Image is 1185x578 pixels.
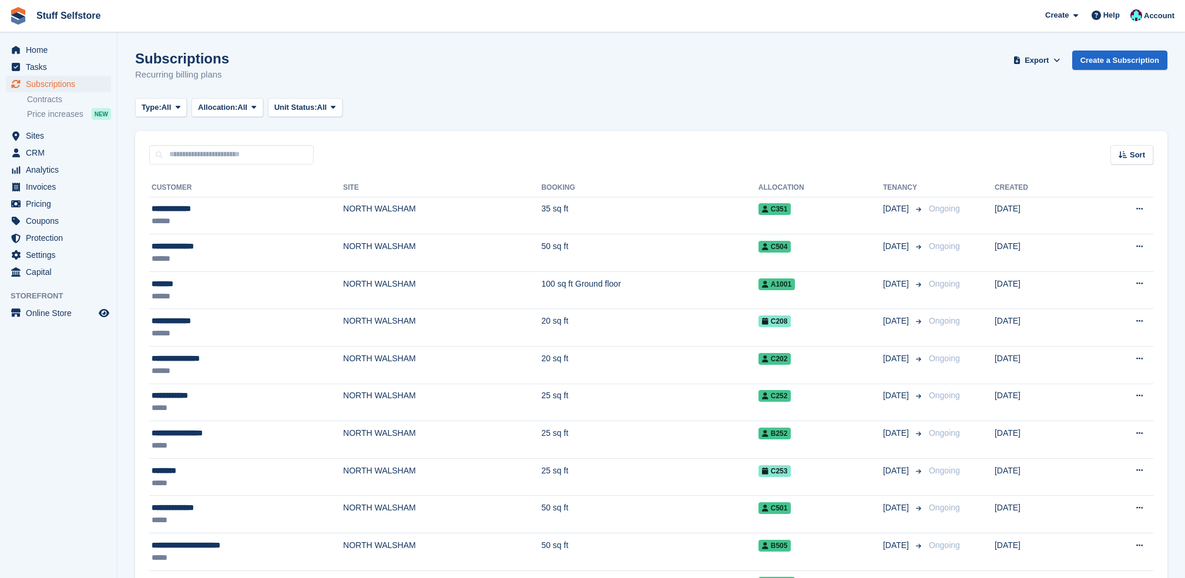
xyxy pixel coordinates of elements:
[6,162,111,178] a: menu
[1072,51,1167,70] a: Create a Subscription
[142,102,162,113] span: Type:
[32,6,105,25] a: Stuff Selfstore
[26,305,96,321] span: Online Store
[541,421,758,459] td: 25 sq ft
[1025,55,1049,66] span: Export
[883,240,911,253] span: [DATE]
[1130,149,1145,161] span: Sort
[343,458,541,496] td: NORTH WALSHAM
[758,278,795,290] span: A1001
[883,352,911,365] span: [DATE]
[1144,10,1174,22] span: Account
[929,354,960,363] span: Ongoing
[343,421,541,459] td: NORTH WALSHAM
[343,384,541,421] td: NORTH WALSHAM
[343,309,541,347] td: NORTH WALSHAM
[268,98,343,117] button: Unit Status: All
[541,347,758,384] td: 20 sq ft
[135,51,229,66] h1: Subscriptions
[192,98,263,117] button: Allocation: All
[237,102,247,113] span: All
[6,196,111,212] a: menu
[929,503,960,512] span: Ongoing
[758,315,791,327] span: C208
[6,179,111,195] a: menu
[541,179,758,197] th: Booking
[1130,9,1142,21] img: Simon Gardner
[541,458,758,496] td: 25 sq ft
[26,213,96,229] span: Coupons
[883,427,911,439] span: [DATE]
[758,465,791,477] span: C253
[26,247,96,263] span: Settings
[343,197,541,234] td: NORTH WALSHAM
[929,540,960,550] span: Ongoing
[274,102,317,113] span: Unit Status:
[541,234,758,272] td: 50 sq ft
[541,384,758,421] td: 25 sq ft
[27,109,83,120] span: Price increases
[758,241,791,253] span: C504
[929,391,960,400] span: Ongoing
[6,59,111,75] a: menu
[92,108,111,120] div: NEW
[6,76,111,92] a: menu
[541,197,758,234] td: 35 sq ft
[541,533,758,571] td: 50 sq ft
[317,102,327,113] span: All
[929,466,960,475] span: Ongoing
[6,230,111,246] a: menu
[135,68,229,82] p: Recurring billing plans
[995,234,1086,272] td: [DATE]
[6,305,111,321] a: menu
[9,7,27,25] img: stora-icon-8386f47178a22dfd0bd8f6a31ec36ba5ce8667c1dd55bd0f319d3a0aa187defe.svg
[1011,51,1063,70] button: Export
[883,502,911,514] span: [DATE]
[343,234,541,272] td: NORTH WALSHAM
[995,384,1086,421] td: [DATE]
[758,428,791,439] span: B252
[883,315,911,327] span: [DATE]
[6,247,111,263] a: menu
[541,271,758,309] td: 100 sq ft Ground floor
[343,271,541,309] td: NORTH WALSHAM
[883,179,924,197] th: Tenancy
[929,279,960,288] span: Ongoing
[6,42,111,58] a: menu
[6,144,111,161] a: menu
[929,316,960,325] span: Ongoing
[995,179,1086,197] th: Created
[883,389,911,402] span: [DATE]
[541,309,758,347] td: 20 sq ft
[995,421,1086,459] td: [DATE]
[6,127,111,144] a: menu
[97,306,111,320] a: Preview store
[883,203,911,215] span: [DATE]
[995,458,1086,496] td: [DATE]
[995,271,1086,309] td: [DATE]
[995,309,1086,347] td: [DATE]
[26,127,96,144] span: Sites
[26,162,96,178] span: Analytics
[26,230,96,246] span: Protection
[27,107,111,120] a: Price increases NEW
[995,347,1086,384] td: [DATE]
[26,264,96,280] span: Capital
[995,533,1086,571] td: [DATE]
[343,347,541,384] td: NORTH WALSHAM
[27,94,111,105] a: Contracts
[198,102,237,113] span: Allocation:
[541,496,758,533] td: 50 sq ft
[758,502,791,514] span: C501
[758,179,883,197] th: Allocation
[1103,9,1120,21] span: Help
[6,213,111,229] a: menu
[929,241,960,251] span: Ongoing
[26,76,96,92] span: Subscriptions
[26,179,96,195] span: Invoices
[26,42,96,58] span: Home
[883,278,911,290] span: [DATE]
[343,496,541,533] td: NORTH WALSHAM
[995,197,1086,234] td: [DATE]
[149,179,343,197] th: Customer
